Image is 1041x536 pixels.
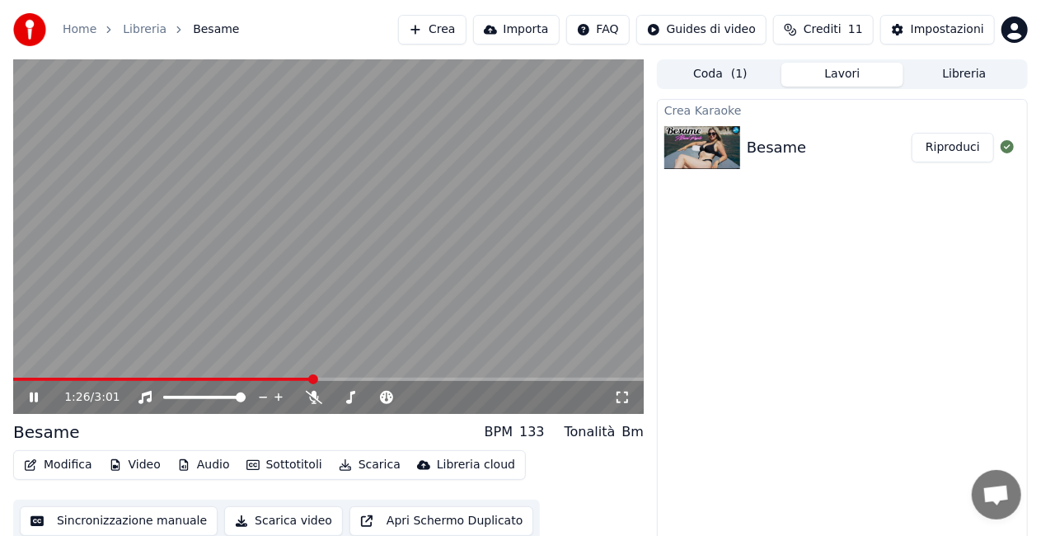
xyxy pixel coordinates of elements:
button: Scarica video [224,506,343,536]
button: Guides di video [636,15,767,45]
div: 133 [519,422,545,442]
div: Besame [747,136,806,159]
button: Video [102,454,167,477]
div: Besame [13,421,80,444]
button: Apri Schermo Duplicato [349,506,533,536]
div: Impostazioni [911,21,984,38]
div: BPM [485,422,513,442]
span: ( 1 ) [731,66,748,82]
button: Crediti11 [773,15,874,45]
div: Libreria cloud [437,457,515,473]
button: Sottotitoli [240,454,329,477]
button: Crea [398,15,466,45]
button: Sincronizzazione manuale [20,506,218,536]
div: Bm [621,422,644,442]
button: Libreria [903,63,1025,87]
button: Riproduci [912,133,994,162]
img: youka [13,13,46,46]
a: Home [63,21,96,38]
button: Scarica [332,454,407,477]
button: Audio [171,454,237,477]
button: FAQ [566,15,630,45]
div: Tonalità [565,422,616,442]
nav: breadcrumb [63,21,240,38]
div: Aprire la chat [972,470,1021,520]
a: Libreria [123,21,166,38]
div: / [64,389,104,406]
div: Crea Karaoke [658,100,1027,120]
button: Importa [473,15,560,45]
span: Crediti [804,21,842,38]
span: 3:01 [94,389,120,406]
span: 1:26 [64,389,90,406]
span: Besame [193,21,239,38]
button: Modifica [17,454,99,477]
button: Coda [659,63,781,87]
span: 11 [848,21,863,38]
button: Lavori [781,63,903,87]
button: Impostazioni [880,15,995,45]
